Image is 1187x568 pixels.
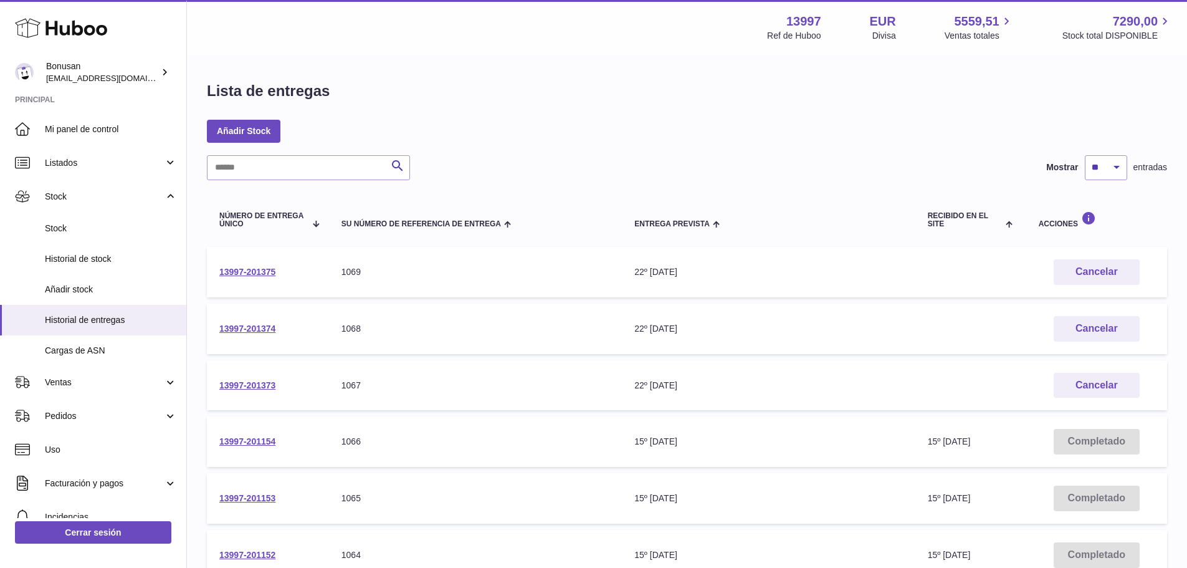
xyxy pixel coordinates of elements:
a: 5559,51 Ventas totales [945,13,1014,42]
div: 22º [DATE] [634,380,902,392]
div: Acciones [1039,211,1155,228]
span: 15º [DATE] [928,550,971,560]
button: Cancelar [1054,373,1140,398]
div: 22º [DATE] [634,323,902,335]
span: Añadir stock [45,284,177,296]
button: Cancelar [1054,316,1140,342]
a: 13997-201154 [219,436,275,446]
a: Añadir Stock [207,120,280,142]
button: Cancelar [1054,259,1140,285]
div: 15º [DATE] [634,436,902,448]
div: 1065 [341,493,609,504]
span: Incidencias [45,511,177,523]
span: Historial de entregas [45,314,177,326]
div: Divisa [872,30,896,42]
div: 1064 [341,549,609,561]
div: 1068 [341,323,609,335]
div: 22º [DATE] [634,266,902,278]
a: 13997-201374 [219,324,275,334]
span: 7290,00 [1113,13,1158,30]
span: Stock total DISPONIBLE [1062,30,1172,42]
span: Su número de referencia de entrega [341,220,501,228]
span: Cargas de ASN [45,345,177,357]
div: 1066 [341,436,609,448]
img: info@bonusan.es [15,63,34,82]
span: Pedidos [45,410,164,422]
span: Número de entrega único [219,212,305,228]
label: Mostrar [1046,161,1078,173]
div: Bonusan [46,60,158,84]
h1: Lista de entregas [207,81,330,101]
div: 1067 [341,380,609,392]
span: 15º [DATE] [928,436,971,446]
span: entradas [1133,161,1167,173]
a: 13997-201375 [219,267,275,277]
span: 15º [DATE] [928,493,971,503]
span: [EMAIL_ADDRESS][DOMAIN_NAME] [46,73,183,83]
strong: 13997 [786,13,821,30]
span: Historial de stock [45,253,177,265]
span: Facturación y pagos [45,478,164,489]
div: Ref de Huboo [767,30,821,42]
span: Uso [45,444,177,456]
a: Cerrar sesión [15,521,171,544]
span: Mi panel de control [45,123,177,135]
span: Ventas [45,377,164,388]
span: Ventas totales [945,30,1014,42]
span: Stock [45,223,177,234]
span: 5559,51 [954,13,999,30]
a: 7290,00 Stock total DISPONIBLE [1062,13,1172,42]
div: 15º [DATE] [634,549,902,561]
span: Entrega prevista [634,220,710,228]
a: 13997-201153 [219,493,275,503]
div: 1069 [341,266,609,278]
a: 13997-201152 [219,550,275,560]
span: Listados [45,157,164,169]
strong: EUR [870,13,896,30]
span: Recibido en el site [928,212,1003,228]
span: Stock [45,191,164,203]
a: 13997-201373 [219,380,275,390]
div: 15º [DATE] [634,493,902,504]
